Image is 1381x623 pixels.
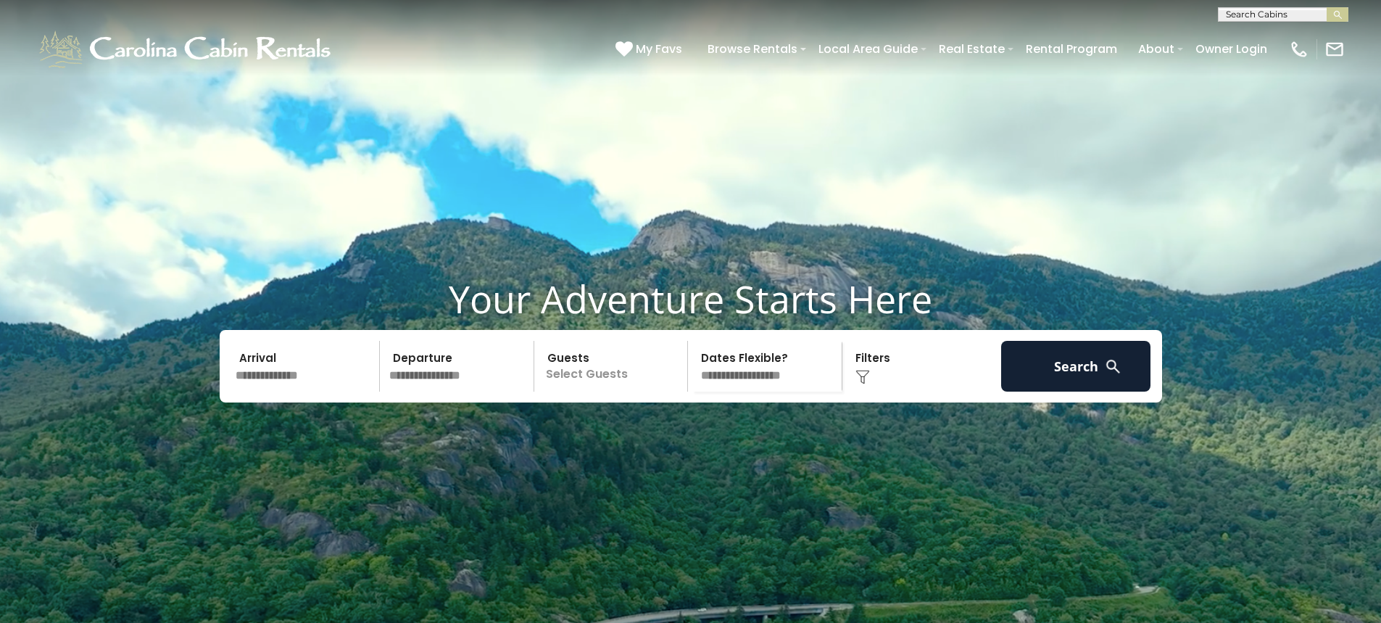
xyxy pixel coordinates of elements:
img: phone-regular-white.png [1289,39,1309,59]
p: Select Guests [539,341,688,392]
img: mail-regular-white.png [1324,39,1345,59]
img: search-regular-white.png [1104,358,1122,376]
a: Rental Program [1019,36,1124,62]
a: Browse Rentals [700,36,805,62]
span: My Favs [636,40,682,58]
a: Real Estate [932,36,1012,62]
a: About [1131,36,1182,62]
a: My Favs [615,40,686,59]
a: Local Area Guide [811,36,925,62]
h1: Your Adventure Starts Here [11,276,1370,321]
a: Owner Login [1188,36,1274,62]
img: filter--v1.png [855,370,870,384]
img: White-1-1-2.png [36,28,337,71]
button: Search [1001,341,1151,392]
